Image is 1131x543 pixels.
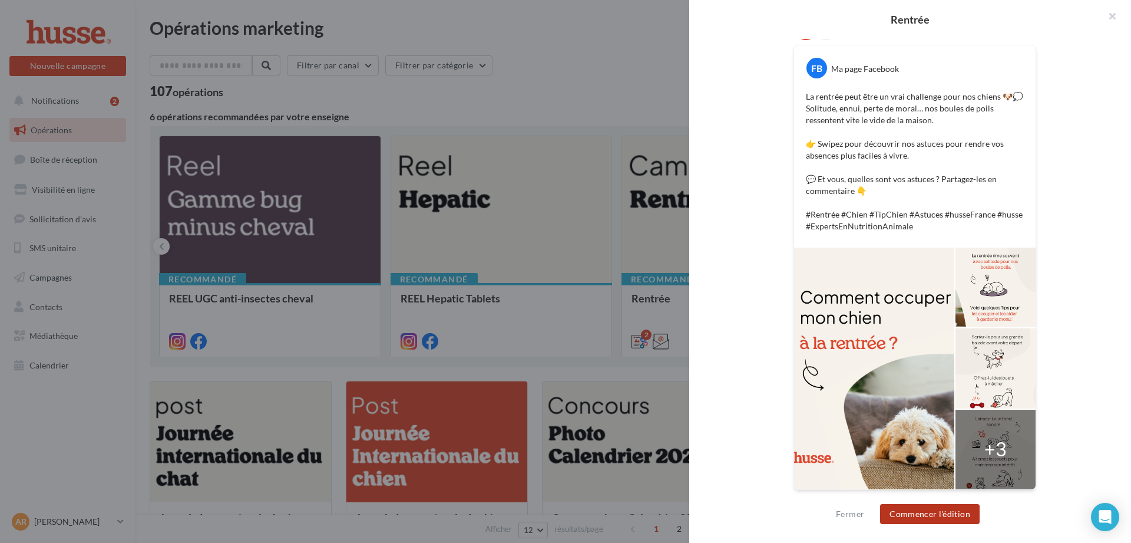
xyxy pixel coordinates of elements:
div: Ma page Facebook [831,63,899,75]
div: +3 [984,436,1007,463]
div: La prévisualisation est non-contractuelle [793,490,1036,505]
div: Rentrée [708,14,1112,25]
p: La rentrée peut être un vrai challenge pour nos chiens 🐶💭 Solitude, ennui, perte de moral… nos bo... [806,91,1024,232]
div: FB [806,58,827,78]
button: Commencer l'édition [880,504,980,524]
div: Open Intercom Messenger [1091,503,1119,531]
button: Fermer [831,507,869,521]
